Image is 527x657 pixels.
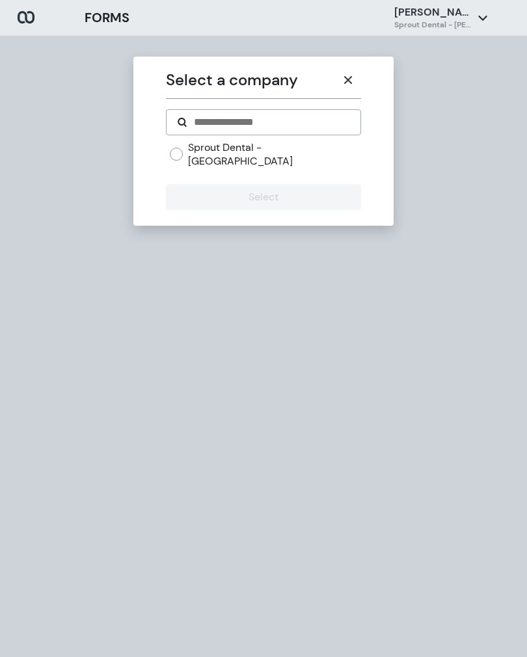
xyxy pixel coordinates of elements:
h6: Sprout Dental - [PERSON_NAME] [394,20,472,31]
input: Search [193,114,349,130]
p: [PERSON_NAME] [394,5,472,20]
h3: FORMS [85,8,129,28]
label: Sprout Dental - [GEOGRAPHIC_DATA] [188,141,360,168]
button: Select [166,184,360,210]
p: Select a company [166,68,334,92]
